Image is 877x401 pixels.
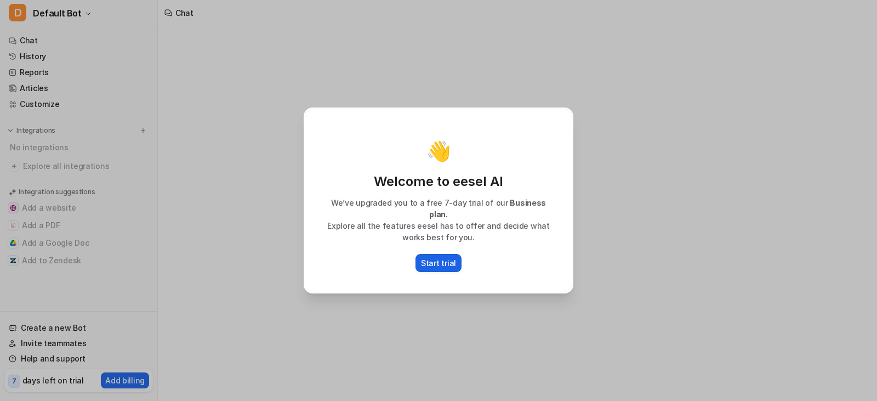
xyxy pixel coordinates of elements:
[426,140,451,162] p: 👋
[421,257,456,269] p: Start trial
[415,254,462,272] button: Start trial
[316,173,561,190] p: Welcome to eesel AI
[316,220,561,243] p: Explore all the features eesel has to offer and decide what works best for you.
[316,197,561,220] p: We’ve upgraded you to a free 7-day trial of our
